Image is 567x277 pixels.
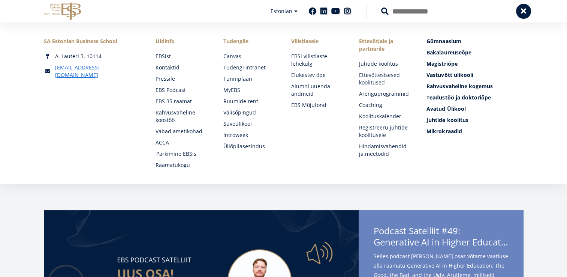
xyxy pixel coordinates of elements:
span: Vastuvõtt ülikooli [426,71,473,78]
span: Generative AI in Higher Education: The Good, the Bad, and the Ugly [374,236,509,248]
a: Gümnaasium [426,38,523,45]
a: EBSist [156,53,208,60]
a: Registreeru juhtide koolitusele [359,124,411,139]
a: Magistriõpe [426,60,523,68]
a: Ruumide rent [223,98,276,105]
span: Teadustöö ja doktoriõpe [426,94,491,101]
a: Facebook [309,8,316,15]
a: EBSi vilistlaste lehekülg [291,53,344,68]
a: Vastuvõtt ülikooli [426,71,523,79]
a: Üliõpilasesindus [223,143,276,150]
a: Teadustöö ja doktoriõpe [426,94,523,101]
a: Arenguprogrammid [359,90,411,98]
a: Bakalaureuseõpe [426,49,523,56]
span: Gümnaasium [426,38,461,45]
span: Bakalaureuseõpe [426,49,471,56]
a: Juhtide koolitus [426,116,523,124]
a: Youtube [331,8,340,15]
a: [EMAIL_ADDRESS][DOMAIN_NAME] [55,64,141,79]
span: Avatud Ülikool [426,105,465,112]
a: Kontaktid [156,64,208,71]
a: Introweek [223,131,276,139]
a: Suveülikool [223,120,276,128]
a: Coaching [359,101,411,109]
a: EBS 35 raamat [156,98,208,105]
a: Hindamisvahendid ja meetodid [359,143,411,158]
a: Raamatukogu [156,161,208,169]
a: Linkedin [320,8,328,15]
span: Mikrokraadid [426,128,462,135]
span: Magistriõpe [426,60,457,67]
a: EBS Mõjufond [291,101,344,109]
a: Ettevõttesisesed koolitused [359,71,411,86]
a: Canvas [223,53,276,60]
span: Vilistlasele [291,38,344,45]
div: SA Estonian Business School [44,38,141,45]
a: Instagram [344,8,351,15]
a: Juhtide koolitus [359,60,411,68]
a: Koolituskalender [359,113,411,120]
a: Rahvusvaheline kogemus [426,83,523,90]
a: Mikrokraadid [426,128,523,135]
a: Tunniplaan [223,75,276,83]
a: Vabad ametikohad [156,128,208,135]
a: MyEBS [223,86,276,94]
a: Tudengile [223,38,276,45]
a: Pressile [156,75,208,83]
a: Parkimine EBSis [156,150,209,158]
a: ACCA [156,139,208,146]
a: Rahvusvaheline koostöö [156,109,208,124]
div: A. Lauteri 3, 10114 [44,53,141,60]
a: Alumni uuenda andmeid [291,83,344,98]
a: EBS Podcast [156,86,208,94]
span: Rahvusvaheline kogemus [426,83,492,90]
a: Välisõpingud [223,109,276,116]
span: Ettevõtjale ja partnerile [359,38,411,53]
a: Avatud Ülikool [426,105,523,113]
span: Podcast Satelliit #49: [374,225,509,250]
span: Üldinfo [156,38,208,45]
a: Elukestev õpe [291,71,344,79]
a: Tudengi intranet [223,64,276,71]
span: Juhtide koolitus [426,116,468,123]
